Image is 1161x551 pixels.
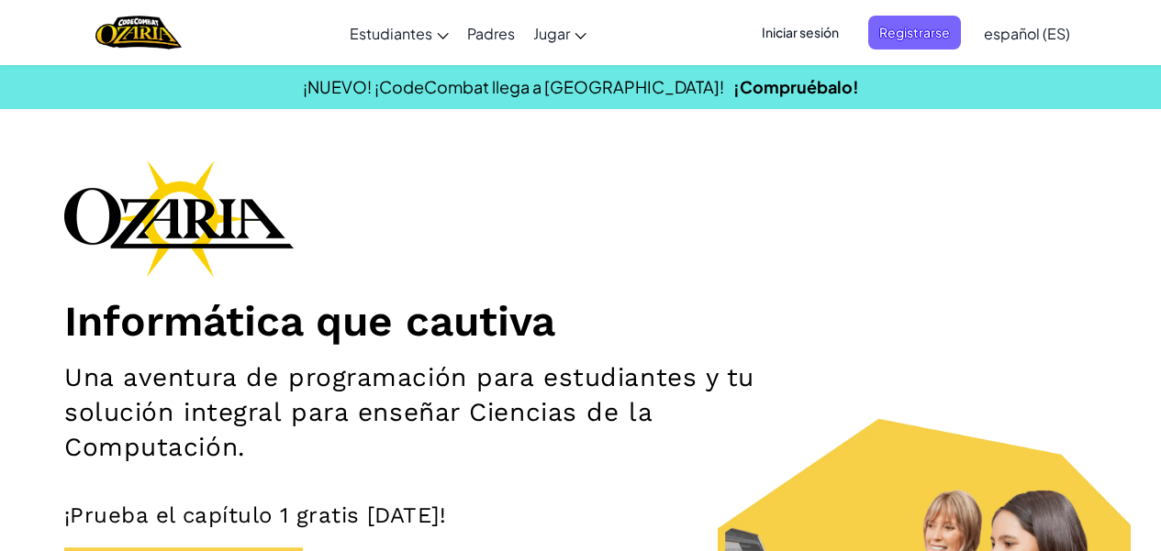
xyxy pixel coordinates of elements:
a: español (ES) [975,8,1079,58]
a: Jugar [524,8,596,58]
img: Ozaria branding logo [64,160,294,277]
span: Jugar [533,24,570,43]
p: ¡Prueba el capítulo 1 gratis [DATE]! [64,501,1097,529]
h1: Informática que cautiva [64,295,1097,347]
a: Estudiantes [340,8,458,58]
h2: Una aventura de programación para estudiantes y tu solución integral para enseñar Ciencias de la ... [64,360,756,465]
a: ¡Compruébalo! [733,76,859,97]
span: Estudiantes [350,24,432,43]
span: ¡NUEVO! ¡CodeCombat llega a [GEOGRAPHIC_DATA]! [303,76,724,97]
a: Ozaria by CodeCombat logo [95,14,181,51]
img: Home [95,14,181,51]
button: Iniciar sesión [751,16,850,50]
span: español (ES) [984,24,1070,43]
button: Registrarse [868,16,961,50]
a: Padres [458,8,524,58]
